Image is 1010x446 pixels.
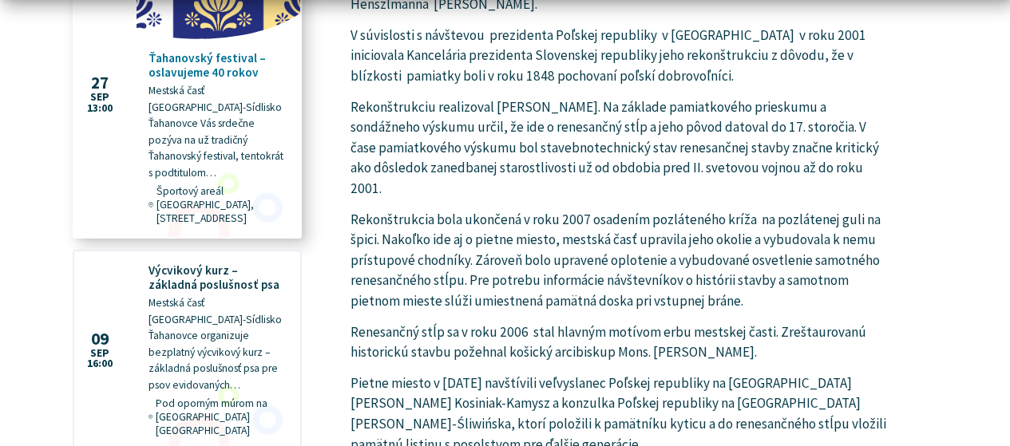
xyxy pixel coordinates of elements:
[87,75,113,92] span: 27
[351,26,889,87] p: V súvislosti s návštevou prezidenta Poľskej republiky v [GEOGRAPHIC_DATA] v roku 2001 iniciovala ...
[149,83,288,181] p: Mestská časť [GEOGRAPHIC_DATA]-Sídlisko Ťahanovce Vás srdečne pozýva na už tradičný Ťahanovský fe...
[156,184,288,225] span: Športový areál [GEOGRAPHIC_DATA], [STREET_ADDRESS]
[351,322,889,363] p: Renesančný stĺp sa v roku 2006 stal hlavným motívom erbu mestskej časti. Zreštaurovanú historickú...
[87,103,113,114] span: 13:00
[87,92,113,103] span: sep
[351,210,889,312] p: Rekonštrukcia bola ukončená v roku 2007 osadením pozláteného kríža na pozlátenej guli na špici. N...
[351,97,889,199] p: Rekonštrukciu realizoval [PERSON_NAME]. Na základe pamiatkového prieskumu a sondážneho výskumu ur...
[149,51,288,80] h4: Ťahanovský festival – oslavujeme 40 rokov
